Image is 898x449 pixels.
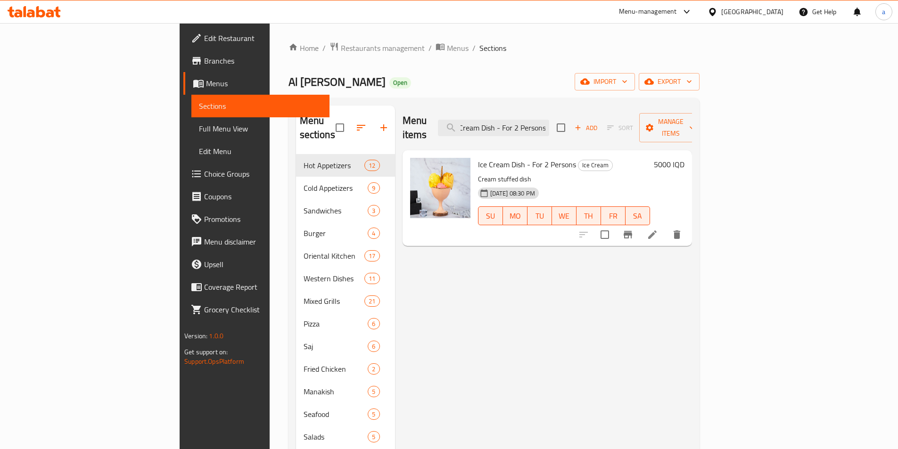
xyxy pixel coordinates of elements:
span: Restaurants management [341,42,425,54]
div: items [368,386,379,397]
span: Edit Menu [199,146,322,157]
div: Menu-management [619,6,677,17]
a: Edit menu item [647,229,658,240]
button: Branch-specific-item [617,223,639,246]
span: Coverage Report [204,281,322,293]
span: Grocery Checklist [204,304,322,315]
span: 5 [368,410,379,419]
h6: 5000 IQD [654,158,684,171]
div: Cold Appetizers9 [296,177,395,199]
button: Manage items [639,113,702,142]
div: items [364,160,379,171]
div: items [368,228,379,239]
div: [GEOGRAPHIC_DATA] [721,7,783,17]
button: SU [478,206,503,225]
span: TH [580,209,597,223]
span: Coupons [204,191,322,202]
button: TH [577,206,601,225]
span: Sort sections [350,116,372,139]
span: SU [482,209,499,223]
span: 17 [365,252,379,261]
span: Salads [304,431,368,442]
span: Saj [304,341,368,352]
p: Cream stuffed dish [478,173,650,185]
span: Select section first [601,121,639,135]
span: Version: [184,330,207,342]
span: Branches [204,55,322,66]
a: Edit Menu [191,140,330,163]
span: Oriental Kitchen [304,250,365,261]
span: a [882,7,885,17]
span: Add item [571,121,601,135]
span: FR [605,209,622,223]
div: Hot Appetizers12 [296,154,395,177]
span: Edit Restaurant [204,33,322,44]
div: items [368,182,379,194]
a: Branches [183,49,330,72]
div: Seafood5 [296,403,395,425]
li: / [472,42,476,54]
button: FR [601,206,626,225]
nav: breadcrumb [288,42,700,54]
span: Select all sections [330,118,350,138]
a: Support.OpsPlatform [184,355,244,367]
span: 11 [365,274,379,283]
span: [DATE] 08:30 PM [486,189,539,198]
div: Manakish5 [296,380,395,403]
a: Edit Restaurant [183,27,330,49]
div: Saj6 [296,335,395,358]
div: Salads5 [296,425,395,448]
span: Promotions [204,213,322,225]
span: 6 [368,319,379,328]
div: Mixed Grills21 [296,290,395,312]
span: Full Menu View [199,123,322,134]
a: Coupons [183,185,330,208]
span: Add [573,122,599,133]
span: 6 [368,342,379,351]
img: Ice Cream Dish - For 2 Persons [410,158,470,218]
span: Open [389,79,411,87]
a: Coverage Report [183,276,330,298]
button: delete [666,223,688,246]
span: Western Dishes [304,273,365,284]
div: items [368,408,379,420]
a: Sections [191,95,330,117]
span: 5 [368,387,379,396]
button: MO [503,206,527,225]
span: Get support on: [184,346,228,358]
div: Western Dishes11 [296,267,395,290]
span: 1.0.0 [209,330,223,342]
span: Menus [206,78,322,89]
span: TU [531,209,548,223]
span: 4 [368,229,379,238]
div: items [368,431,379,442]
span: Menus [447,42,469,54]
a: Choice Groups [183,163,330,185]
span: 9 [368,184,379,193]
a: Restaurants management [330,42,425,54]
button: WE [552,206,577,225]
div: Sandwiches3 [296,199,395,222]
span: Ice Cream [578,160,612,171]
span: Al [PERSON_NAME] [288,71,386,92]
span: export [646,76,692,88]
div: Burger4 [296,222,395,245]
span: Burger [304,228,368,239]
span: Select section [551,118,571,138]
a: Menu disclaimer [183,230,330,253]
a: Menus [183,72,330,95]
span: MO [507,209,524,223]
input: search [438,120,549,136]
span: import [582,76,627,88]
span: 21 [365,297,379,306]
div: items [364,273,379,284]
div: Ice Cream [578,160,613,171]
h2: Menu items [403,114,427,142]
button: TU [527,206,552,225]
span: 2 [368,365,379,374]
span: Manakish [304,386,368,397]
span: Hot Appetizers [304,160,365,171]
span: Cold Appetizers [304,182,368,194]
